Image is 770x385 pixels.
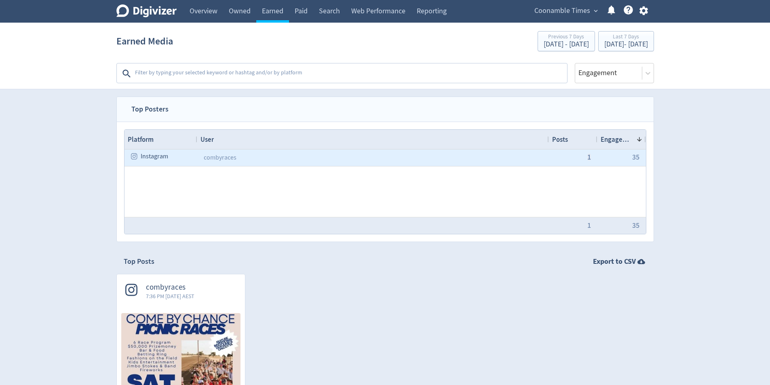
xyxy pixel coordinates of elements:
[538,31,595,51] button: Previous 7 Days[DATE] - [DATE]
[601,135,633,144] span: Engagement
[587,154,591,161] button: 1
[128,135,154,144] span: Platform
[141,149,168,164] span: Instagram
[604,41,648,48] div: [DATE] - [DATE]
[534,4,590,17] span: Coonamble Times
[552,135,568,144] span: Posts
[200,135,214,144] span: User
[544,41,589,48] div: [DATE] - [DATE]
[598,31,654,51] button: Last 7 Days[DATE]- [DATE]
[593,257,636,267] strong: Export to CSV
[632,154,639,161] button: 35
[146,283,194,292] span: combyraces
[532,4,600,17] button: Coonamble Times
[632,222,639,229] button: 35
[146,292,194,300] span: 7:36 PM [DATE] AEST
[124,97,176,122] span: Top Posters
[131,153,138,160] svg: instagram
[587,222,591,229] button: 1
[604,34,648,41] div: Last 7 Days
[204,154,236,162] a: combyraces
[124,257,154,267] h2: Top Posts
[592,7,599,15] span: expand_more
[544,34,589,41] div: Previous 7 Days
[116,28,173,54] h1: Earned Media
